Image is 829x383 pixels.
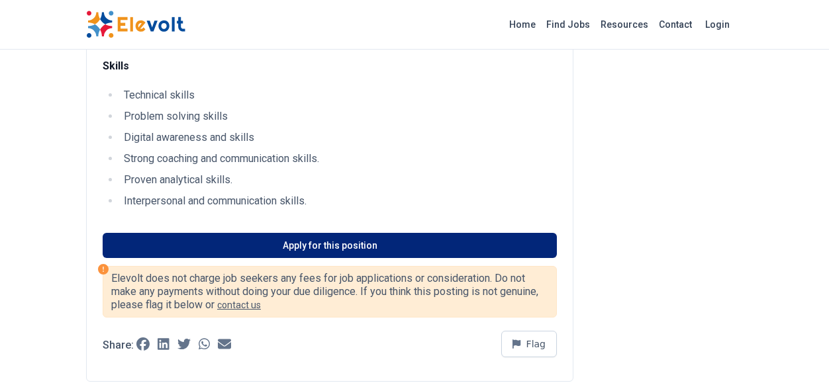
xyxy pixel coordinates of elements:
li: Problem solving skills [120,108,557,124]
a: Find Jobs [541,14,595,35]
li: Technical skills [120,87,557,103]
img: Elevolt [86,11,185,38]
a: Resources [595,14,654,35]
li: Strong coaching and communication skills. [120,151,557,167]
button: Flag [501,331,557,357]
a: contact us [217,300,261,310]
p: Share: [103,340,134,351]
iframe: Chat Widget [763,319,829,383]
a: Contact [654,14,697,35]
a: Home [504,14,541,35]
a: Apply for this position [103,233,557,258]
p: Elevolt does not charge job seekers any fees for job applications or consideration. Do not make a... [111,272,548,312]
li: Proven analytical skills. [120,172,557,188]
li: Interpersonal and communication skills. [120,193,557,209]
li: Digital awareness and skills [120,130,557,146]
a: Login [697,11,738,38]
strong: Skills [103,60,129,72]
